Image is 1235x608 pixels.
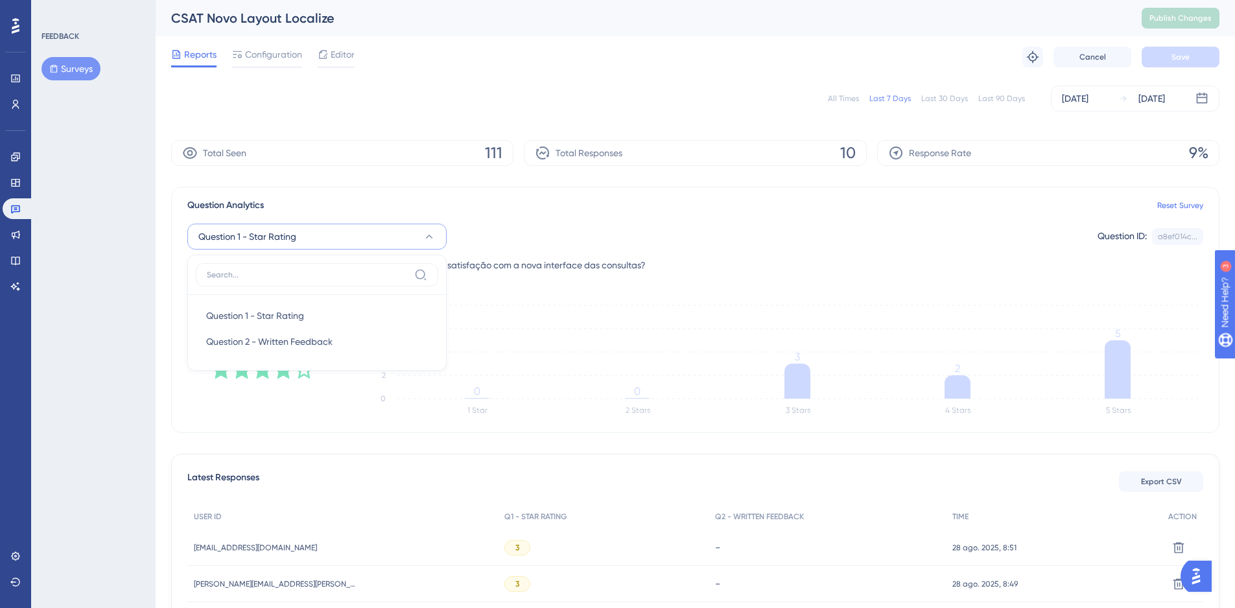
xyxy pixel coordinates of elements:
button: Question 1 - Star Rating [187,224,447,250]
div: - [715,578,939,590]
span: 3 [515,579,519,589]
span: TIME [952,511,969,522]
text: 4 Stars [945,406,970,415]
div: 3 [90,6,94,17]
div: All Times [828,93,859,104]
button: Question 2 - Written Feedback [196,329,438,355]
span: 10 [840,143,856,163]
button: Save [1142,47,1219,67]
div: Last 30 Days [921,93,968,104]
button: Export CSV [1119,471,1203,492]
div: [DATE] [1138,91,1165,106]
tspan: 3 [795,351,800,363]
tspan: 0 [634,385,641,397]
span: Cancel [1079,52,1106,62]
input: Search... [207,270,409,280]
span: USER ID [194,511,222,522]
span: Need Help? [30,3,81,19]
span: Q1 - STAR RATING [504,511,567,522]
span: Export CSV [1141,476,1182,487]
span: Publish Changes [1149,13,1212,23]
span: Reports [184,47,217,62]
span: 111 [485,143,502,163]
span: [EMAIL_ADDRESS][DOMAIN_NAME] [194,543,317,553]
span: Response Rate [909,145,971,161]
span: Total Responses [556,145,622,161]
span: 28 ago. 2025, 8:49 [952,579,1018,589]
div: FEEDBACK [41,31,79,41]
span: Save [1171,52,1190,62]
button: Question 1 - Star Rating [196,303,438,329]
span: Editor [331,47,355,62]
tspan: 0 [474,385,480,397]
span: 28 ago. 2025, 8:51 [952,543,1017,553]
div: a8ef014c... [1158,231,1197,242]
span: Total Seen [203,145,246,161]
div: [DATE] [1062,91,1088,106]
span: [PERSON_NAME][EMAIL_ADDRESS][PERSON_NAME][DOMAIN_NAME] [194,579,356,589]
div: Question ID: [1098,228,1147,245]
div: Last 7 Days [869,93,911,104]
div: Last 90 Days [978,93,1025,104]
span: 3 [515,543,519,553]
span: Latest Responses [187,470,259,493]
span: ACTION [1168,511,1197,522]
span: 9% [1189,143,1208,163]
span: Question 1 - Star Rating [198,229,296,244]
tspan: 5 [1115,327,1121,340]
span: Q2 - WRITTEN FEEDBACK [715,511,804,522]
span: Question 1 - Star Rating [206,308,304,323]
div: - [715,541,939,554]
tspan: 2 [955,362,960,375]
text: 3 Stars [786,406,810,415]
text: 2 Stars [626,406,650,415]
text: 1 Star [467,406,488,415]
div: CSAT Novo Layout Localize [171,9,1109,27]
button: Surveys [41,57,100,80]
text: 5 Stars [1106,406,1131,415]
span: Question 2 - Written Feedback [206,334,333,349]
button: Cancel [1053,47,1131,67]
tspan: 0 [381,394,386,403]
iframe: UserGuiding AI Assistant Launcher [1181,557,1219,596]
a: Reset Survey [1157,200,1203,211]
span: Question Analytics [187,198,264,213]
button: Publish Changes [1142,8,1219,29]
tspan: 2 [382,371,386,380]
span: Em uma escala de 1 a 5, qual é o seu nível de satisfação com a nova interface das consultas? [262,257,646,273]
span: Configuration [245,47,302,62]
